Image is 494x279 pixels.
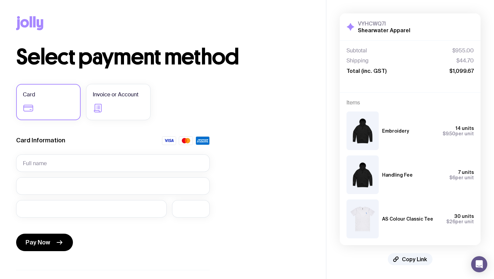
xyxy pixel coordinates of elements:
span: $9.50 [443,131,455,136]
h2: Shearwater Apparel [358,27,410,34]
iframe: Secure CVC input frame [179,205,203,212]
span: Total (inc. GST) [346,67,386,74]
span: $44.70 [456,57,474,64]
span: $1,099.67 [449,67,474,74]
span: per unit [446,219,474,224]
div: Open Intercom Messenger [471,256,487,272]
span: Subtotal [346,47,367,54]
span: per unit [449,175,474,180]
label: Card Information [16,136,65,144]
h3: Embroidery [382,128,409,134]
span: 30 units [454,214,474,219]
span: Copy Link [402,256,427,263]
span: 7 units [458,170,474,175]
iframe: Secure expiration date input frame [23,205,160,212]
h3: Handling Fee [382,172,413,178]
span: $955.00 [452,47,474,54]
span: Pay Now [26,238,50,246]
span: $26 [446,219,455,224]
h3: VYHCWQ7I [358,20,410,27]
span: Invoice or Account [93,91,138,99]
button: Pay Now [16,234,73,251]
iframe: Secure card number input frame [23,183,203,189]
span: 14 units [456,126,474,131]
span: per unit [443,131,474,136]
span: Card [23,91,35,99]
input: Full name [16,154,210,172]
h3: AS Colour Classic Tee [382,216,433,222]
h1: Select payment method [16,46,310,68]
button: Copy Link [388,253,433,265]
h4: Items [346,99,474,106]
span: Shipping [346,57,369,64]
span: $6 [449,175,455,180]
